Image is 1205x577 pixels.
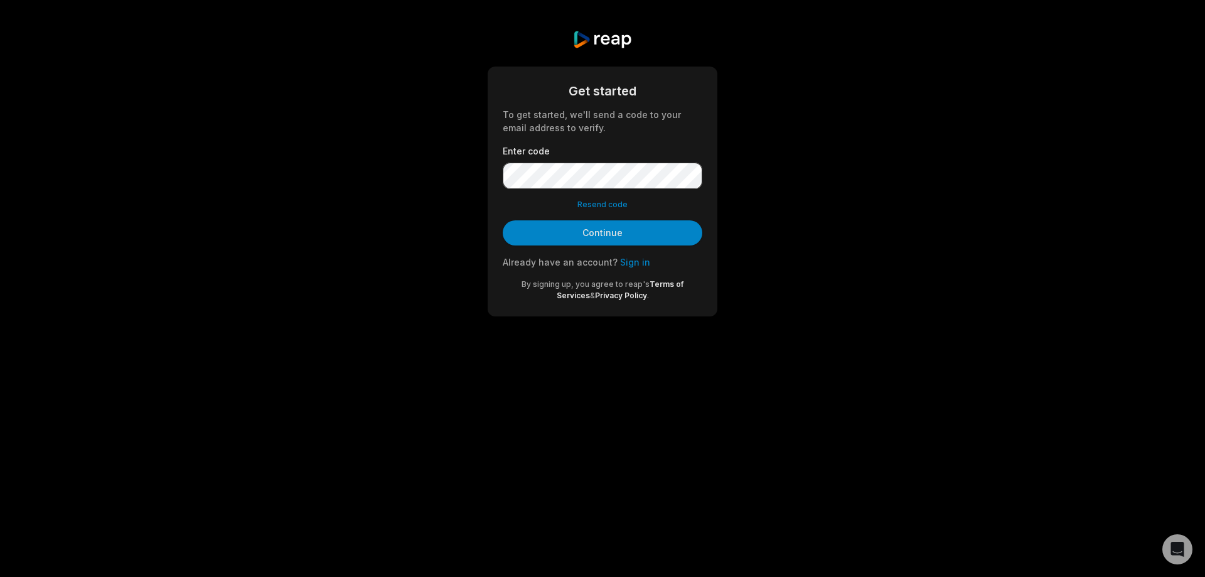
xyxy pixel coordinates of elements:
[620,257,650,267] a: Sign in
[1162,534,1192,564] div: Open Intercom Messenger
[503,82,702,100] div: Get started
[577,199,628,210] button: Resend code
[557,279,684,300] a: Terms of Services
[503,108,702,134] div: To get started, we'll send a code to your email address to verify.
[590,291,595,300] span: &
[503,220,702,245] button: Continue
[503,144,702,158] label: Enter code
[503,257,618,267] span: Already have an account?
[595,291,647,300] a: Privacy Policy
[522,279,650,289] span: By signing up, you agree to reap's
[572,30,632,49] img: reap
[647,291,649,300] span: .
